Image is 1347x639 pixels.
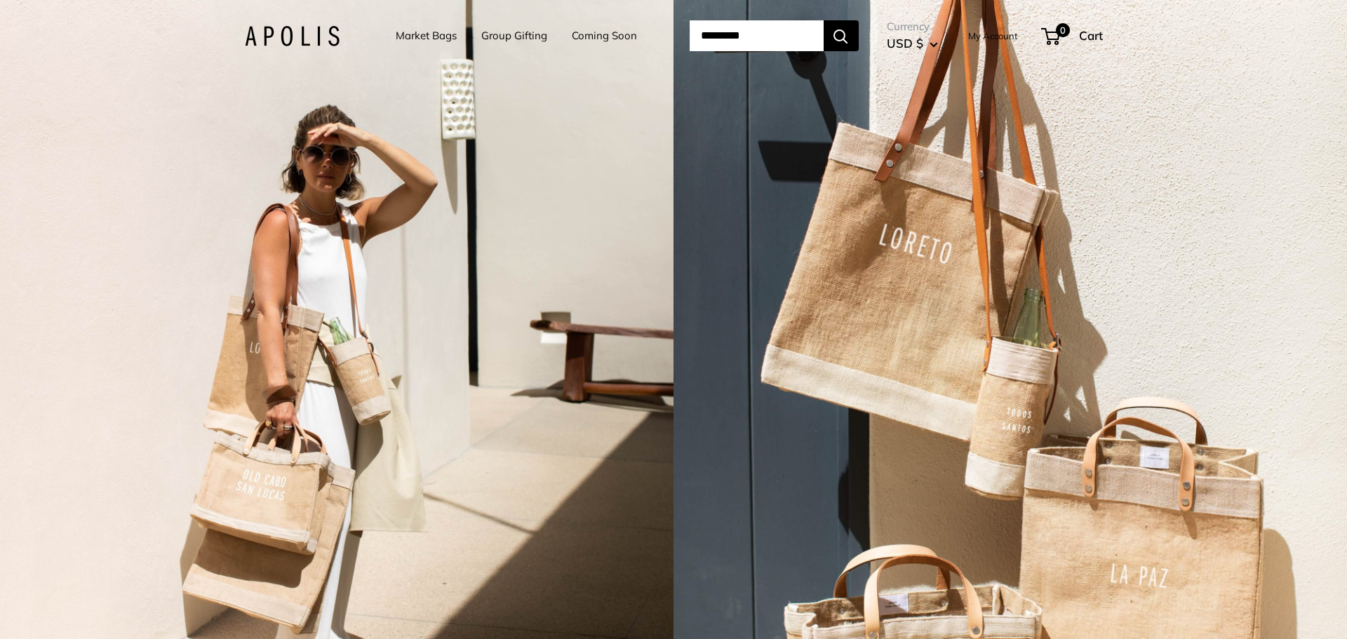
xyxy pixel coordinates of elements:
[572,26,637,46] a: Coming Soon
[968,27,1018,44] a: My Account
[1055,23,1069,37] span: 0
[396,26,457,46] a: Market Bags
[1079,28,1103,43] span: Cart
[245,26,340,46] img: Apolis
[887,17,938,36] span: Currency
[824,20,859,51] button: Search
[690,20,824,51] input: Search...
[887,36,923,51] span: USD $
[1043,25,1103,47] a: 0 Cart
[481,26,547,46] a: Group Gifting
[887,32,938,55] button: USD $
